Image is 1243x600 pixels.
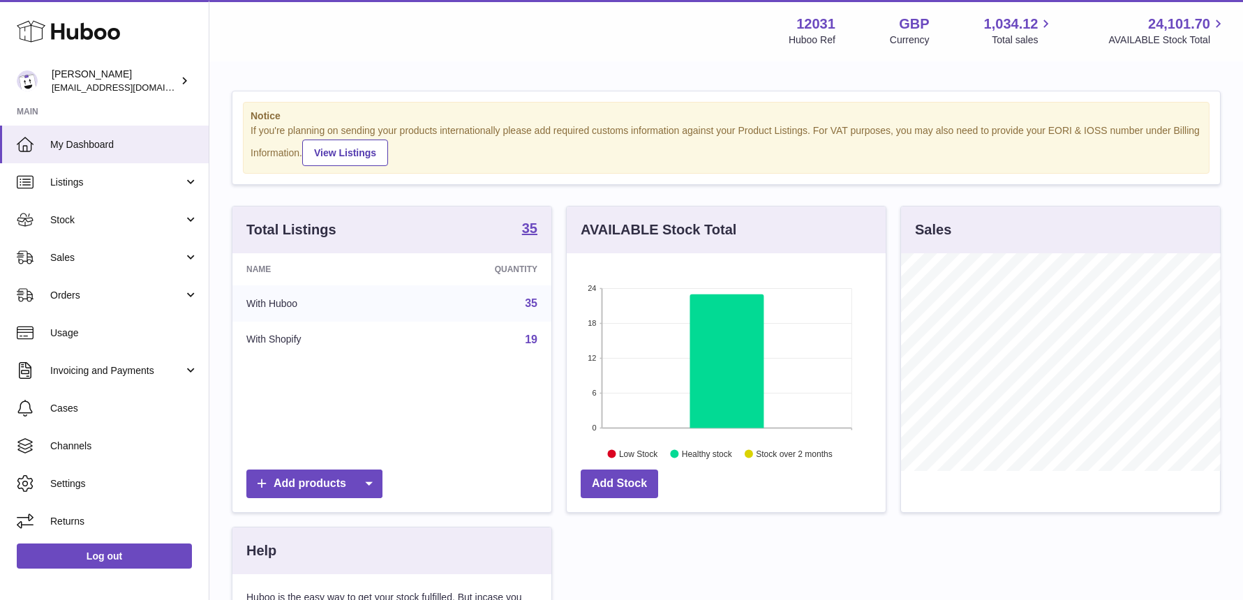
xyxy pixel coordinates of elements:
span: My Dashboard [50,138,198,151]
strong: Notice [251,110,1202,123]
h3: Sales [915,220,951,239]
strong: 35 [522,221,537,235]
span: Sales [50,251,184,264]
span: Channels [50,440,198,453]
a: Add products [246,470,382,498]
span: Total sales [992,33,1054,47]
div: Currency [890,33,930,47]
span: 24,101.70 [1148,15,1210,33]
text: 0 [592,423,596,432]
td: With Huboo [232,285,404,322]
text: Low Stock [619,449,658,458]
span: Orders [50,289,184,302]
text: 24 [588,284,596,292]
text: 12 [588,354,596,362]
a: 35 [522,221,537,238]
th: Name [232,253,404,285]
strong: 12031 [796,15,835,33]
span: Invoicing and Payments [50,364,184,377]
h3: Help [246,541,276,560]
a: 1,034.12 Total sales [984,15,1055,47]
a: View Listings [302,140,388,166]
a: 35 [525,297,537,309]
div: [PERSON_NAME] [52,68,177,94]
div: If you're planning on sending your products internationally please add required customs informati... [251,124,1202,166]
text: Stock over 2 months [756,449,832,458]
img: admin@makewellforyou.com [17,70,38,91]
span: AVAILABLE Stock Total [1108,33,1226,47]
h3: Total Listings [246,220,336,239]
span: Cases [50,402,198,415]
h3: AVAILABLE Stock Total [581,220,736,239]
a: Log out [17,543,192,569]
strong: GBP [899,15,929,33]
span: Returns [50,515,198,528]
span: 1,034.12 [984,15,1039,33]
span: Settings [50,477,198,490]
a: 19 [525,333,537,345]
span: Usage [50,327,198,340]
a: Add Stock [581,470,658,498]
text: 6 [592,389,596,397]
text: Healthy stock [682,449,733,458]
span: Stock [50,213,184,227]
td: With Shopify [232,322,404,358]
div: Huboo Ref [789,33,835,47]
a: 24,101.70 AVAILABLE Stock Total [1108,15,1226,47]
th: Quantity [404,253,551,285]
span: [EMAIL_ADDRESS][DOMAIN_NAME] [52,82,205,93]
span: Listings [50,176,184,189]
text: 18 [588,319,596,327]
